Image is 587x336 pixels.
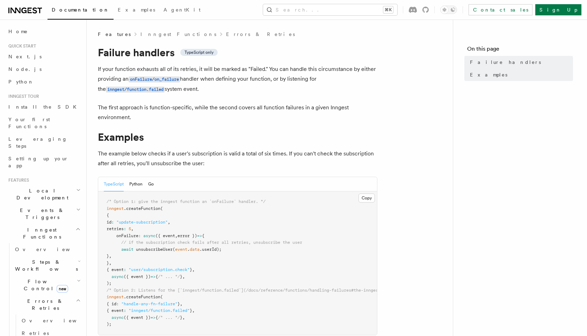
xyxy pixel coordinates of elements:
span: . [187,247,190,252]
span: Events & Triggers [6,207,76,221]
button: TypeScript [104,177,124,191]
a: inngest/function.failed [106,86,165,92]
button: Local Development [6,184,82,204]
span: { [202,233,204,238]
span: error }) [177,233,197,238]
span: : [116,301,119,306]
span: /* Option 1: give the inngest function an `onFailure` handler. */ [107,199,266,204]
a: Home [6,25,82,38]
span: } [107,254,109,258]
span: { [107,213,109,218]
p: The first approach is function-specific, while the second covers all function failures in a given... [98,103,377,122]
button: Python [129,177,143,191]
span: Node.js [8,66,42,72]
a: Failure handlers [467,56,573,68]
span: : [138,233,141,238]
span: ); [107,281,111,286]
span: Examples [118,7,155,13]
span: ( [160,294,163,299]
a: Overview [19,314,82,327]
span: .userId); [200,247,222,252]
span: .createFunction [124,294,160,299]
span: id [107,220,111,225]
span: async [111,315,124,320]
span: Retries [22,330,49,336]
span: } [177,301,180,306]
span: } [180,315,182,320]
span: new [57,285,68,293]
span: async [143,233,155,238]
span: : [124,267,126,272]
span: AgentKit [164,7,201,13]
a: Python [6,75,82,88]
a: Overview [12,243,82,256]
span: } [190,308,192,313]
a: Examples [114,2,159,19]
span: } [190,267,192,272]
a: Documentation [48,2,114,20]
button: Search...⌘K [263,4,397,15]
a: Errors & Retries [226,31,295,38]
span: , [131,226,133,231]
button: Flow Controlnew [12,275,82,295]
span: Failure handlers [470,59,541,66]
span: "handle-any-fn-failure" [121,301,177,306]
span: : [124,308,126,313]
a: Inngest Functions [140,31,216,38]
span: , [180,301,182,306]
h4: On this page [467,45,573,56]
span: : [124,226,126,231]
span: Leveraging Steps [8,136,67,149]
span: event [175,247,187,252]
span: => [197,233,202,238]
a: Leveraging Steps [6,133,82,152]
p: If your function exhausts all of its retries, it will be marked as "Failed." You can handle this ... [98,64,377,94]
span: => [151,315,155,320]
a: Sign Up [535,4,581,15]
a: Setting up your app [6,152,82,172]
span: , [182,274,185,279]
code: inngest/function.failed [106,87,165,93]
span: Overview [22,318,94,323]
span: } [107,261,109,265]
span: inngest [107,294,124,299]
span: Home [8,28,28,35]
span: , [175,233,177,238]
span: , [109,261,111,265]
span: unsubscribeUser [136,247,173,252]
span: retries [107,226,124,231]
span: Next.js [8,54,42,59]
span: { [155,274,158,279]
p: The example below checks if a user's subscription is valid a total of six times. If you can't che... [98,149,377,168]
span: Python [8,79,34,85]
span: { event [107,308,124,313]
span: Flow Control [12,278,77,292]
span: Examples [470,71,507,78]
span: "user/subscription.check" [129,267,190,272]
a: Examples [467,68,573,81]
span: Local Development [6,187,76,201]
a: Node.js [6,63,82,75]
span: .createFunction [124,206,160,211]
span: await [121,247,133,252]
span: Your first Functions [8,117,50,129]
span: Overview [15,247,87,252]
span: } [180,274,182,279]
span: Steps & Workflows [12,258,78,272]
span: { event [107,267,124,272]
a: onFailure/on_failure [129,75,180,82]
span: => [151,274,155,279]
span: 5 [129,226,131,231]
span: { id [107,301,116,306]
span: inngest [107,206,124,211]
span: Features [98,31,131,38]
h1: Failure handlers [98,46,377,59]
span: Inngest tour [6,94,39,99]
span: Features [6,177,29,183]
span: ({ event }) [124,274,151,279]
button: Go [148,177,154,191]
code: onFailure/on_failure [129,76,180,82]
span: , [192,267,195,272]
kbd: ⌘K [383,6,393,13]
span: // if the subscription check fails after all retries, unsubscribe the user [121,240,302,245]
